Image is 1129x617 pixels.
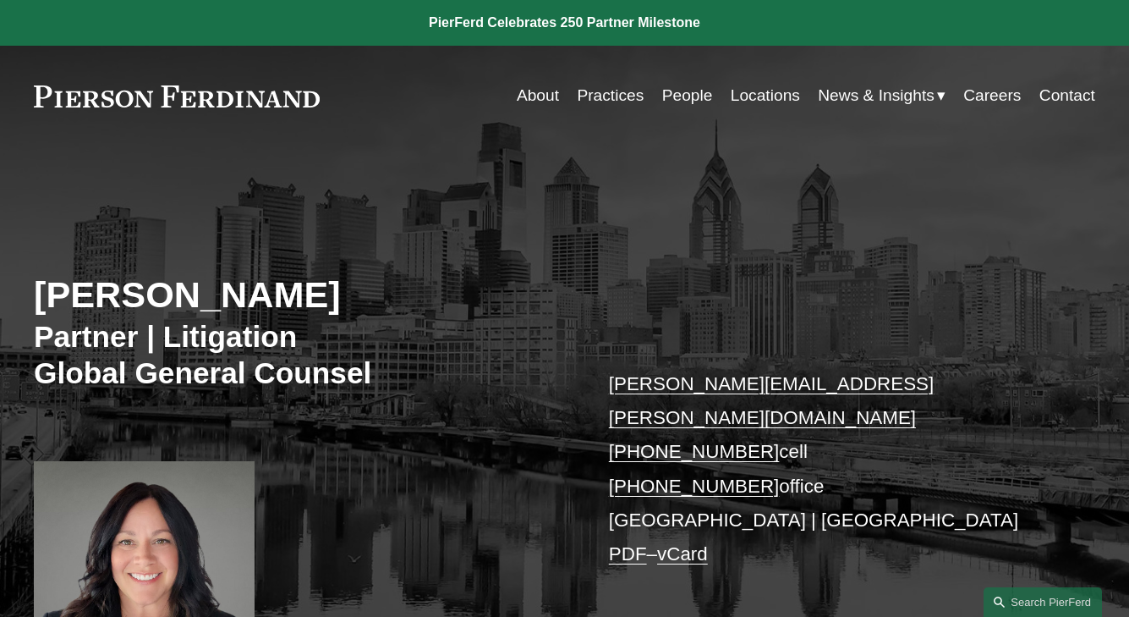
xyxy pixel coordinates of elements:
[963,80,1021,112] a: Careers
[657,543,708,565] a: vCard
[609,373,934,428] a: [PERSON_NAME][EMAIL_ADDRESS][PERSON_NAME][DOMAIN_NAME]
[818,81,934,111] span: News & Insights
[1039,80,1095,112] a: Contact
[34,318,564,392] h3: Partner | Litigation Global General Counsel
[731,80,800,112] a: Locations
[517,80,559,112] a: About
[609,441,780,462] a: [PHONE_NUMBER]
[34,273,564,317] h2: [PERSON_NAME]
[609,367,1051,572] p: cell office [GEOGRAPHIC_DATA] | [GEOGRAPHIC_DATA] –
[577,80,644,112] a: Practices
[818,80,945,112] a: folder dropdown
[609,543,647,565] a: PDF
[984,587,1102,617] a: Search this site
[662,80,713,112] a: People
[609,476,780,497] a: [PHONE_NUMBER]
